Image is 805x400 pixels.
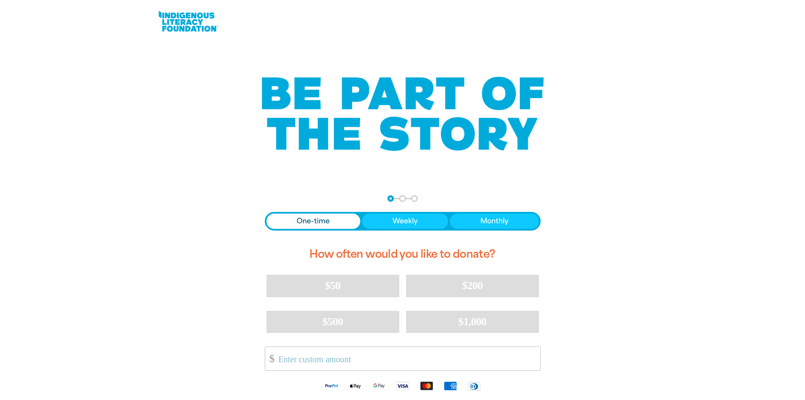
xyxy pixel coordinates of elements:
span: Weekly [393,216,418,226]
img: Paypal logo [320,381,343,391]
img: Visa logo [391,381,415,391]
button: $1,000 [406,311,539,333]
img: Be part of the story [254,60,551,168]
button: $500 [266,311,399,333]
span: One-time [297,216,330,226]
img: American Express logo [438,381,462,391]
button: Navigate to step 3 of 3 to enter your payment details [411,195,418,202]
button: Navigate to step 2 of 3 to enter your details [399,195,406,202]
span: $ [265,349,275,368]
span: Monthly [480,216,508,226]
img: Mastercard logo [415,381,438,391]
h2: How often would you like to donate? [265,241,541,268]
img: Diners Club logo [462,381,486,391]
button: Weekly [362,214,448,229]
img: Apple Pay logo [343,381,367,391]
span: $500 [323,315,343,328]
img: Google Pay logo [367,381,391,391]
span: $1,000 [458,315,487,328]
button: $200 [406,275,539,297]
input: Enter custom amount [272,347,540,370]
button: $50 [266,275,399,297]
span: $50 [325,279,340,292]
div: Donation frequency [265,212,541,231]
span: $200 [462,279,483,292]
div: Available payment methods [265,374,541,397]
button: Monthly [450,214,539,229]
button: One-time [266,214,361,229]
button: Navigate to step 1 of 3 to enter your donation amount [387,195,394,202]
